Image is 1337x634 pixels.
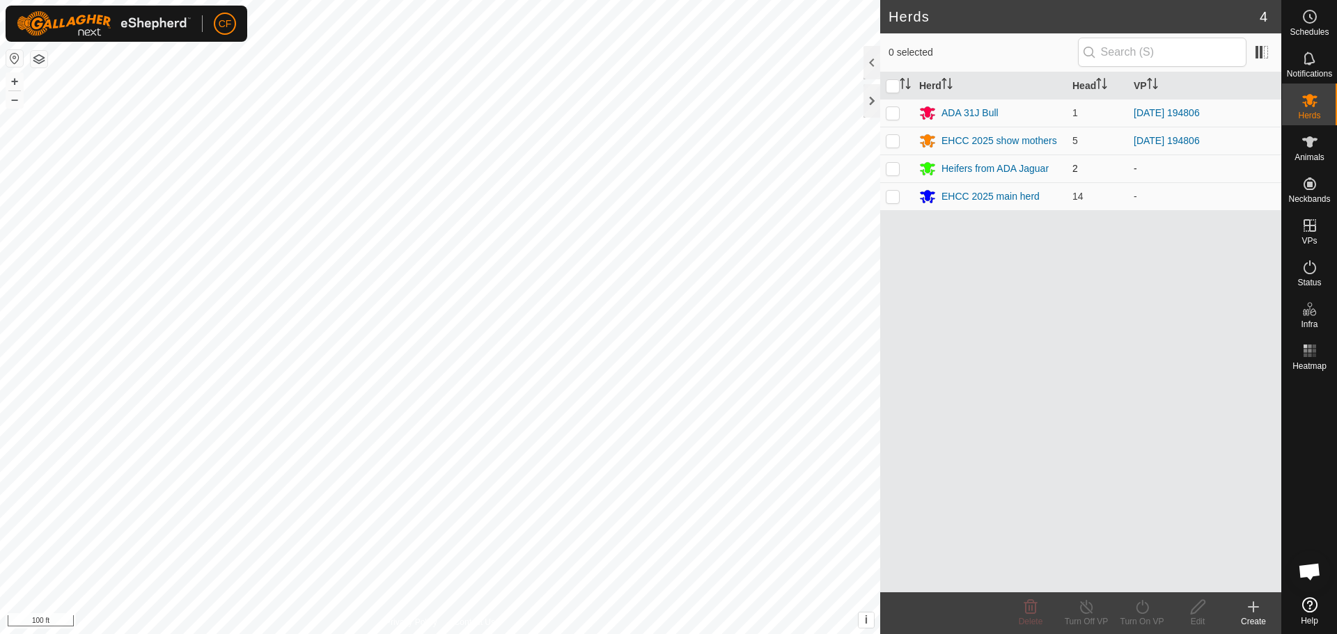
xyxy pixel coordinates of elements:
span: 0 selected [889,45,1078,60]
p-sorticon: Activate to sort [900,80,911,91]
span: 5 [1072,135,1078,146]
span: Animals [1295,153,1324,161]
span: 2 [1072,163,1078,174]
div: Edit [1170,615,1226,628]
span: VPs [1301,237,1317,245]
a: [DATE] 194806 [1134,135,1200,146]
div: EHCC 2025 show mothers [941,134,1057,148]
span: Neckbands [1288,195,1330,203]
td: - [1128,154,1281,182]
a: [DATE] 194806 [1134,107,1200,118]
span: 4 [1260,6,1267,27]
div: EHCC 2025 main herd [941,189,1040,204]
span: Delete [1019,617,1043,626]
span: CF [219,17,232,31]
h2: Herds [889,8,1260,25]
button: i [859,612,874,628]
a: Help [1282,592,1337,631]
span: Help [1301,617,1318,625]
span: 14 [1072,191,1084,202]
p-sorticon: Activate to sort [941,80,953,91]
div: Turn Off VP [1058,615,1114,628]
th: Head [1067,72,1128,100]
span: Schedules [1290,28,1329,36]
div: Create [1226,615,1281,628]
span: Heatmap [1292,362,1327,370]
span: Herds [1298,111,1320,120]
a: Privacy Policy [385,616,437,628]
td: - [1128,182,1281,210]
a: Contact Us [454,616,495,628]
div: Turn On VP [1114,615,1170,628]
button: + [6,73,23,90]
th: VP [1128,72,1281,100]
div: ADA 31J Bull [941,106,999,120]
span: Infra [1301,320,1318,328]
div: Open chat [1289,550,1331,592]
span: 1 [1072,107,1078,118]
button: – [6,91,23,108]
img: Gallagher Logo [17,11,191,36]
p-sorticon: Activate to sort [1096,80,1107,91]
span: Status [1297,278,1321,287]
button: Map Layers [31,51,47,68]
button: Reset Map [6,50,23,67]
input: Search (S) [1078,38,1246,67]
span: Notifications [1287,70,1332,78]
div: Heifers from ADA Jaguar [941,161,1049,176]
span: i [865,614,868,626]
p-sorticon: Activate to sort [1147,80,1158,91]
th: Herd [914,72,1067,100]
